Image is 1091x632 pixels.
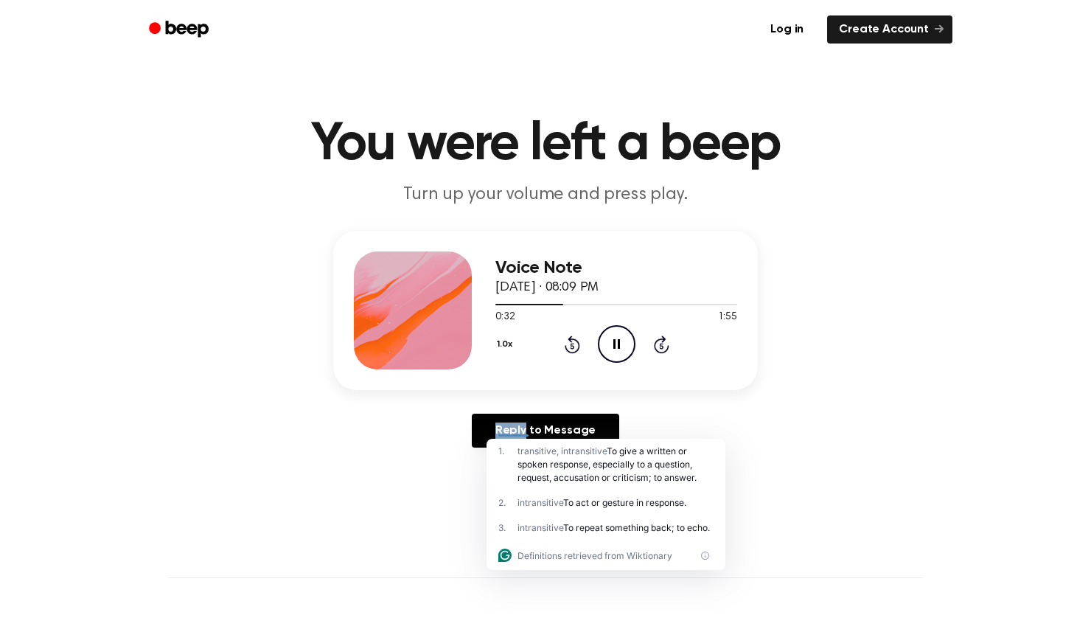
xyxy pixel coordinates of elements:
[827,15,952,44] a: Create Account
[139,15,222,44] a: Beep
[262,183,829,207] p: Turn up your volume and press play.
[168,118,923,171] h1: You were left a beep
[495,281,599,294] span: [DATE] · 08:09 PM
[495,310,515,325] span: 0:32
[495,258,737,278] h3: Voice Note
[472,414,619,448] a: Reply to Message
[756,13,818,46] a: Log in
[718,310,737,325] span: 1:55
[495,332,517,357] button: 1.0x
